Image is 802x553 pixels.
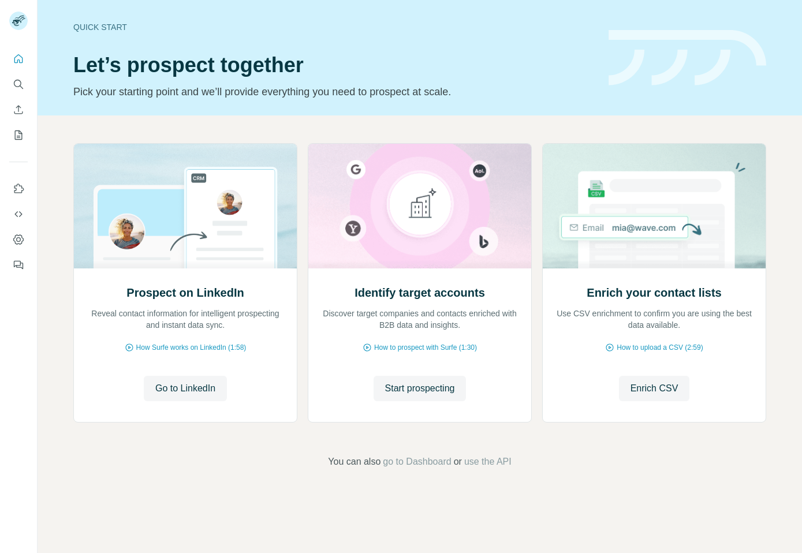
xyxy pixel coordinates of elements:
[464,455,512,469] button: use the API
[136,342,247,353] span: How Surfe works on LinkedIn (1:58)
[9,74,28,95] button: Search
[320,308,520,331] p: Discover target companies and contacts enriched with B2B data and insights.
[383,455,451,469] button: go to Dashboard
[554,308,754,331] p: Use CSV enrichment to confirm you are using the best data available.
[9,229,28,250] button: Dashboard
[73,54,595,77] h1: Let’s prospect together
[155,382,215,395] span: Go to LinkedIn
[73,84,595,100] p: Pick your starting point and we’ll provide everything you need to prospect at scale.
[385,382,455,395] span: Start prospecting
[374,376,467,401] button: Start prospecting
[126,285,244,301] h2: Prospect on LinkedIn
[587,285,721,301] h2: Enrich your contact lists
[9,178,28,199] button: Use Surfe on LinkedIn
[9,48,28,69] button: Quick start
[454,455,462,469] span: or
[85,308,285,331] p: Reveal contact information for intelligent prospecting and instant data sync.
[617,342,703,353] span: How to upload a CSV (2:59)
[355,285,485,301] h2: Identify target accounts
[144,376,227,401] button: Go to LinkedIn
[308,144,532,268] img: Identify target accounts
[73,21,595,33] div: Quick start
[542,144,766,268] img: Enrich your contact lists
[9,99,28,120] button: Enrich CSV
[328,455,381,469] span: You can also
[9,204,28,225] button: Use Surfe API
[609,30,766,86] img: banner
[9,255,28,275] button: Feedback
[73,144,297,268] img: Prospect on LinkedIn
[9,125,28,145] button: My lists
[619,376,690,401] button: Enrich CSV
[374,342,477,353] span: How to prospect with Surfe (1:30)
[631,382,678,395] span: Enrich CSV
